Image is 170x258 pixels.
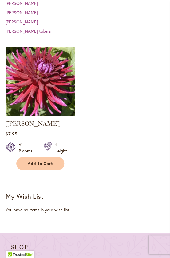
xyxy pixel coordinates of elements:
div: 4' Height [54,141,67,154]
a: [PERSON_NAME] tubers [6,28,51,34]
iframe: Launch Accessibility Center [5,236,22,253]
img: JUANITA [4,45,76,118]
span: Add to Cart [28,161,53,166]
a: JUANITA [6,111,75,117]
button: Add to Cart [16,157,64,170]
a: [PERSON_NAME] [6,10,38,15]
a: [PERSON_NAME] [6,119,60,127]
div: 6" Blooms [19,141,36,154]
span: $7.95 [6,131,18,136]
a: [PERSON_NAME] [6,0,38,6]
span: Shop [11,244,159,250]
a: [PERSON_NAME] [6,19,38,25]
strong: My Wish List [6,191,43,200]
div: You have no items in your wish list. [6,206,164,213]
